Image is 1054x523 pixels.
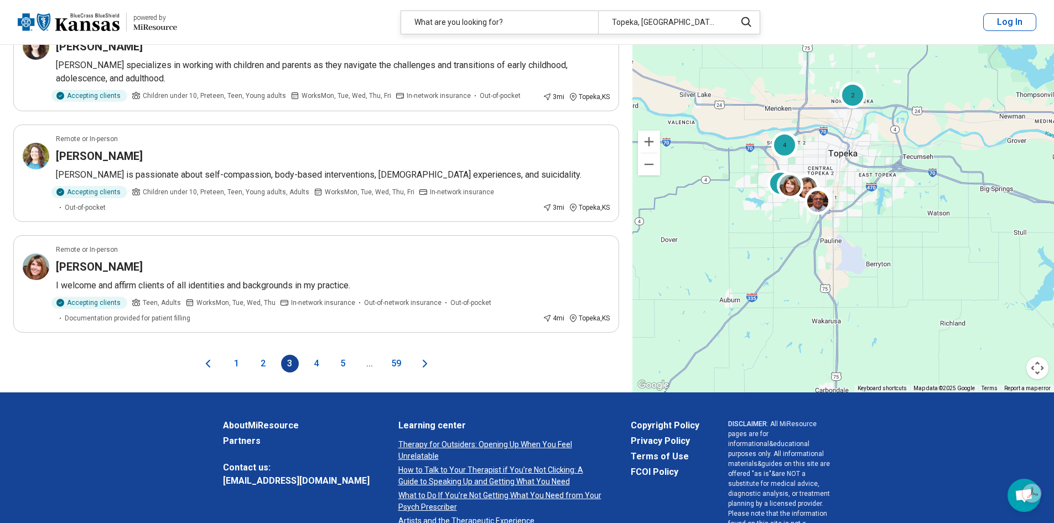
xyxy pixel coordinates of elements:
div: powered by [133,13,177,23]
p: [PERSON_NAME] is passionate about self-compassion, body-based interventions, [DEMOGRAPHIC_DATA] e... [56,168,610,182]
button: 3 [281,355,299,372]
button: Next page [418,355,432,372]
span: In-network insurance [407,91,471,101]
span: Out-of-network insurance [364,298,442,308]
a: Terms of Use [631,450,699,463]
div: 4 mi [543,313,564,323]
span: Contact us: [223,461,370,474]
h3: [PERSON_NAME] [56,39,143,54]
div: Open chat [1008,479,1041,512]
a: Copyright Policy [631,419,699,432]
div: Topeka , KS [569,313,610,323]
div: What are you looking for? [401,11,598,34]
span: Works Mon, Tue, Wed, Thu [196,298,276,308]
button: 59 [387,355,405,372]
button: Previous page [201,355,215,372]
span: Works Mon, Tue, Wed, Thu, Fri [325,187,414,197]
span: Works Mon, Tue, Wed, Thu, Fri [302,91,391,101]
button: 1 [228,355,246,372]
div: 4 [767,169,794,196]
a: Therapy for Outsiders: Opening Up When You Feel Unrelatable [398,439,602,462]
a: FCOI Policy [631,465,699,479]
div: Topeka, [GEOGRAPHIC_DATA], [GEOGRAPHIC_DATA] [598,11,729,34]
p: Remote or In-person [56,134,118,144]
span: ... [361,355,378,372]
span: Out-of-pocket [450,298,491,308]
span: Children under 10, Preteen, Teen, Young adults, Adults [143,187,309,197]
span: Out-of-pocket [65,203,106,213]
a: Partners [223,434,370,448]
span: Children under 10, Preteen, Teen, Young adults [143,91,286,101]
div: 2 [839,82,866,108]
span: Teen, Adults [143,298,181,308]
h3: [PERSON_NAME] [56,148,143,164]
button: Map camera controls [1026,357,1048,379]
a: [EMAIL_ADDRESS][DOMAIN_NAME] [223,474,370,488]
div: Topeka , KS [569,203,610,213]
div: 3 mi [543,92,564,102]
a: Open this area in Google Maps (opens a new window) [635,378,672,392]
div: Accepting clients [51,186,127,198]
button: 2 [255,355,272,372]
h3: [PERSON_NAME] [56,259,143,275]
button: Zoom in [638,131,660,153]
div: Topeka , KS [569,92,610,102]
p: [PERSON_NAME] specializes in working with children and parents as they navigate the challenges an... [56,59,610,85]
a: Terms (opens in new tab) [982,385,998,391]
span: Out-of-pocket [480,91,521,101]
span: Map data ©2025 Google [913,385,975,391]
span: DISCLAIMER [728,420,767,428]
a: Report a map error [1004,385,1051,391]
a: Blue Cross Blue Shield Kansaspowered by [18,9,177,35]
button: Keyboard shortcuts [858,385,907,392]
img: Google [635,378,672,392]
span: In-network insurance [430,187,494,197]
div: Accepting clients [51,90,127,102]
button: 4 [308,355,325,372]
span: Documentation provided for patient filling [65,313,190,323]
a: AboutMiResource [223,419,370,432]
a: What to Do If You’re Not Getting What You Need from Your Psych Prescriber [398,490,602,513]
p: Remote or In-person [56,245,118,255]
span: In-network insurance [291,298,355,308]
p: I welcome and affirm clients of all identities and backgrounds in my practice. [56,279,610,292]
a: How to Talk to Your Therapist if You’re Not Clicking: A Guide to Speaking Up and Getting What You... [398,464,602,488]
div: Accepting clients [51,297,127,309]
button: Zoom out [638,153,660,175]
a: Learning center [398,419,602,432]
button: 5 [334,355,352,372]
img: Blue Cross Blue Shield Kansas [18,9,120,35]
div: 4 [771,131,798,158]
button: Log In [983,13,1036,31]
div: 3 mi [543,203,564,213]
a: Privacy Policy [631,434,699,448]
